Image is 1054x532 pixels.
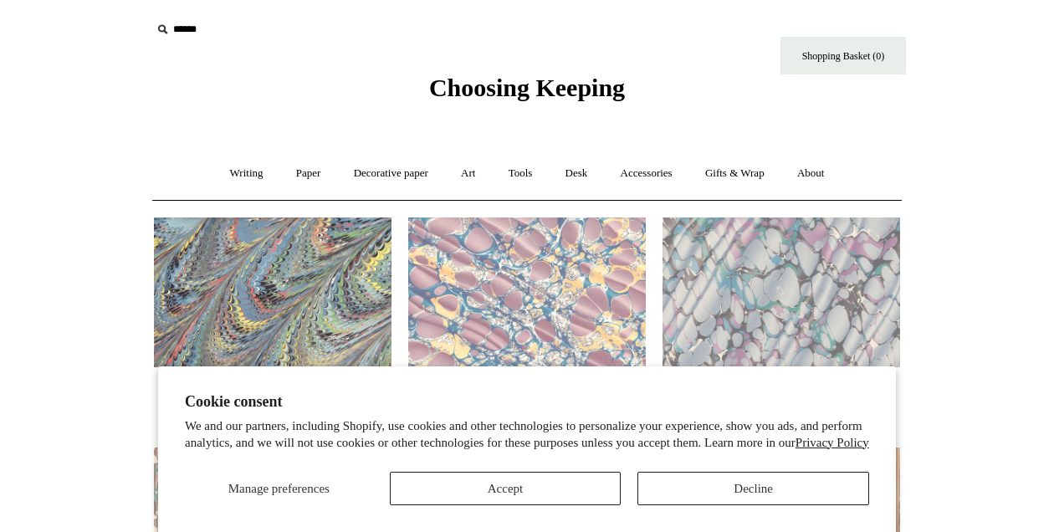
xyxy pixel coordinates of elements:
button: Manage preferences [185,472,373,505]
a: Hand Marbled Paper Sheet, Mauve Jewel Ripple Hand Marbled Paper Sheet, Mauve Jewel Ripple [663,217,900,368]
a: Gifts & Wrap [690,151,780,196]
span: Manage preferences [228,482,330,495]
a: Accessories [606,151,688,196]
a: Decorative paper [339,151,443,196]
img: Hand Marbled Paper Sheet, Rainbow [154,217,391,368]
a: Privacy Policy [796,436,869,449]
span: Choosing Keeping [429,74,625,101]
button: Decline [637,472,869,505]
a: Choosing Keeping [429,87,625,99]
a: Tools [494,151,548,196]
a: Shopping Basket (0) [780,37,906,74]
a: Art [446,151,490,196]
a: Hand Marbled Paper Sheet, Rainbow Hand Marbled Paper Sheet, Rainbow [154,217,391,368]
a: Hand Marbled Paper Sheet, Rainbow £25.00 [154,377,391,446]
h2: Cookie consent [185,393,869,411]
p: We and our partners, including Shopify, use cookies and other technologies to personalize your ex... [185,418,869,451]
a: About [782,151,840,196]
a: Desk [550,151,603,196]
a: Hand Marbled Paper Sheet, Burgundy Ripple Hand Marbled Paper Sheet, Burgundy Ripple [408,217,646,368]
img: Hand Marbled Paper Sheet, Burgundy Ripple [408,217,646,368]
a: Paper [281,151,336,196]
img: Hand Marbled Paper Sheet, Mauve Jewel Ripple [663,217,900,368]
a: Writing [215,151,279,196]
button: Accept [390,472,622,505]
